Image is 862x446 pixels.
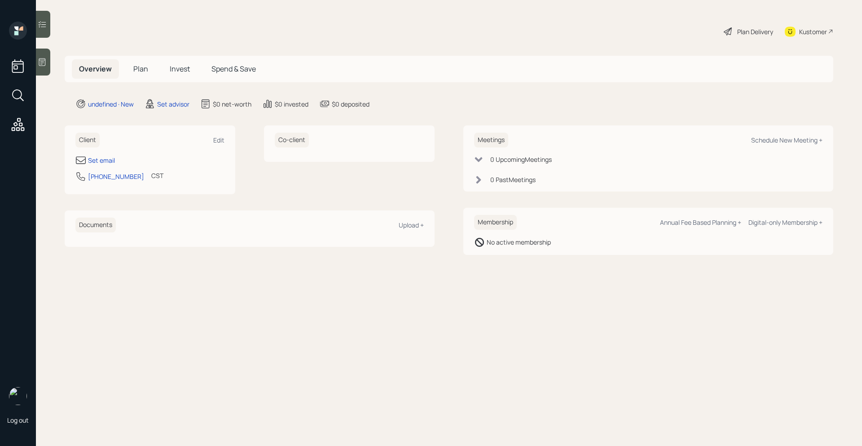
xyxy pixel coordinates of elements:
[751,136,822,144] div: Schedule New Meeting +
[660,218,741,227] div: Annual Fee Based Planning +
[157,99,189,109] div: Set advisor
[490,175,536,184] div: 0 Past Meeting s
[213,99,251,109] div: $0 net-worth
[474,133,508,147] h6: Meetings
[490,155,552,164] div: 0 Upcoming Meeting s
[332,99,369,109] div: $0 deposited
[151,171,163,180] div: CST
[170,64,190,74] span: Invest
[75,133,100,147] h6: Client
[9,387,27,405] img: retirable_logo.png
[79,64,112,74] span: Overview
[88,99,134,109] div: undefined · New
[75,218,116,232] h6: Documents
[399,221,424,229] div: Upload +
[474,215,517,230] h6: Membership
[275,99,308,109] div: $0 invested
[133,64,148,74] span: Plan
[88,156,115,165] div: Set email
[799,27,827,36] div: Kustomer
[88,172,144,181] div: [PHONE_NUMBER]
[211,64,256,74] span: Spend & Save
[275,133,309,147] h6: Co-client
[748,218,822,227] div: Digital-only Membership +
[213,136,224,144] div: Edit
[737,27,773,36] div: Plan Delivery
[487,237,551,247] div: No active membership
[7,416,29,424] div: Log out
